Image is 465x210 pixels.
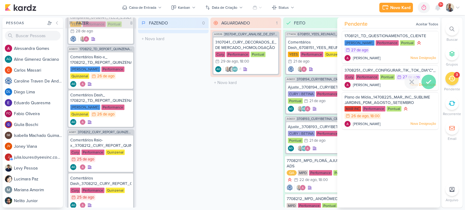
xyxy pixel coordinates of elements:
[439,2,443,7] span: 9+
[287,177,293,183] div: Prioridade Alta
[6,90,11,94] p: DL
[5,4,36,11] img: kardz.app
[5,132,12,139] div: Isabella Machado Guimarães
[212,78,280,87] input: + Novo kard
[288,106,294,112] div: Criador(a): Aline Gimenez Graciano
[345,20,368,28] span: Pendente
[97,74,114,78] div: 26 de ago
[225,66,231,72] img: Iara Santos
[345,34,426,38] span: 1708121_TD_QUESTIONAMENTOS_CLIENTE
[362,106,385,111] div: Performance
[288,145,294,151] div: Aline Gimenez Graciano
[288,138,303,143] div: Pontual
[216,68,220,71] p: AG
[81,150,104,155] div: Performance
[356,74,379,80] div: Performance
[5,110,12,117] div: Fabio Oliveira
[14,187,63,193] div: M a r i a n a A m o r i m
[288,66,294,72] div: Criador(a): Caroline Traven De Andrade
[305,106,311,112] img: Alessandra Gomes
[70,73,89,79] div: Quinzenal
[345,82,351,88] img: Alessandra Gomes
[297,78,351,81] span: 3708194_CURY|BETINA_CRIAÇÃO_TEXTO_CAMPANHA_META
[379,3,413,12] button: Novo Kard
[78,36,89,42] div: Colaboradores: Iara Santos, Alessandra Gomes
[14,121,63,128] div: G i u l i a B o s c h i
[78,81,86,87] div: Colaboradores: Alessandra Gomes
[287,203,297,208] div: MPD
[316,131,339,136] div: Performance
[71,204,75,207] p: AG
[14,176,63,182] div: L u c i m a r a P a z
[70,188,80,193] div: Cury
[14,198,63,204] div: N e l i t o J u n i o r
[78,164,86,170] div: Colaboradores: Alessandra Gomes
[309,139,325,143] div: 21 de ago
[14,56,63,63] div: A l i n e G i m e n e z G r a c i a n o
[78,131,133,134] span: 3708212_CURY_REPORT_QUINZENAL_26.08
[298,170,308,176] div: MPD
[286,78,295,81] span: AG633
[446,197,458,203] p: Arquivo
[224,33,278,36] span: 3107041_CURY_ANALISE_DE_ESTUDO
[5,175,12,183] img: Lucimara Paz
[416,40,422,46] div: Prioridade Alta
[6,112,11,115] p: FO
[14,165,63,171] div: L e v y P e s s o a
[70,36,76,42] img: Caroline Traven De Andrade
[325,52,344,57] div: Quinzenal
[333,170,348,176] div: Pontual
[297,117,351,121] span: 3708193_CURY|BETINA_CRIAÇÃO_TEXTO_CAMPANHA_GOOGLE
[5,20,46,26] div: Pessoas
[215,40,276,50] div: 3107041_CURY_DECORADOS_E_ESTUDO DE MERCADO_HOMOLOGAÇÃO
[14,154,63,160] div: j u l i a . l o u r e s @ y e e s i n c . c o m . b r
[296,145,311,151] div: Colaboradores: Iara Santos, Aline Gimenez Graciano, Alessandra Gomes
[70,202,76,208] div: Criador(a): Aline Gimenez Graciano
[68,47,78,51] span: AG600
[316,91,339,97] div: Performance
[287,170,297,176] div: QA
[416,21,438,27] div: Aceitar Todos
[70,111,89,117] div: Quinzenal
[70,92,131,103] div: Comentários Dash_ 1708212_TD_REPORT_QUINZENAL_27.08
[68,131,77,134] span: AG611
[293,60,309,63] div: 21 de ago
[351,114,368,118] div: 26 de ago
[288,52,299,57] div: YEES
[70,137,131,148] div: Comentários Raio-x_3708212_CURY_REPORT_QUINZENAL_26.08
[5,197,12,204] img: Nelito Junior
[7,145,10,148] p: JV
[70,164,76,170] div: Criador(a): Aline Gimenez Graciano
[297,66,303,72] img: Iara Santos
[400,40,415,46] div: Pontual
[106,188,125,193] div: Quinzenal
[5,186,12,193] img: Mariana Amorim
[345,74,355,80] div: Cury
[345,68,440,73] span: 3708251_CURY_CONFIGURAR_TIK_TOK_DIA"C"_SP
[288,66,294,72] img: Caroline Traven De Andrade
[288,91,315,97] div: CURY | BETINA
[80,119,86,125] img: Alessandra Gomes
[317,178,328,182] div: , 18:00
[223,66,241,72] div: Colaboradores: Iara Santos, Renata Brandão, Aline Gimenez Graciano, Alessandra Gomes
[5,77,12,85] img: Caroline Traven De Andrade
[345,121,351,127] img: Alessandra Gomes
[5,164,12,172] img: Levy Pessoa
[286,33,296,36] span: CT1406
[351,48,368,52] div: 27 de ago
[411,56,436,60] p: Nova Designação
[215,66,221,72] div: Criador(a): Aline Gimenez Graciano
[446,62,458,67] p: Grupos
[70,119,76,125] div: Aline Gimenez Graciano
[446,3,454,12] img: Iara Santos
[97,112,114,116] div: 26 de ago
[106,150,125,155] div: Quinzenal
[287,196,350,202] div: 7708212_MPD_ANDRÔMEDA_CRIAÇÃO_CAMPANHA_CONCORRENTE
[238,67,241,72] span: +1
[274,20,280,26] div: 1
[288,98,303,104] div: Pontual
[5,153,12,161] div: julia.loures@yeesinc.com.br
[70,36,76,42] div: Criador(a): Caroline Traven De Andrade
[80,81,86,87] img: Alessandra Gomes
[296,185,302,191] img: Iara Santos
